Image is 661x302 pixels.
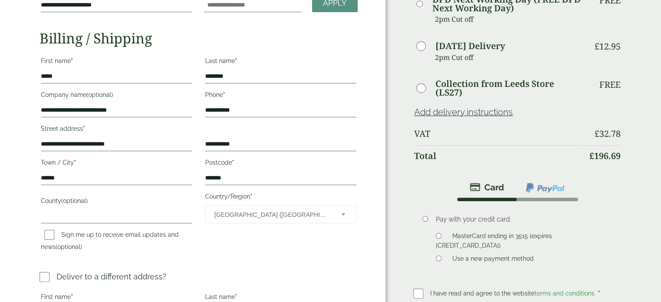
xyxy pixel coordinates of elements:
[525,182,565,193] img: ppcp-gateway.png
[41,195,192,209] label: County
[589,150,594,162] span: £
[86,91,113,98] span: (optional)
[470,182,504,192] img: stripe.png
[205,55,356,70] label: Last name
[595,128,599,139] span: £
[232,159,234,166] abbr: required
[599,80,621,90] p: Free
[589,150,621,162] bdi: 196.69
[436,232,552,252] label: MasterCard ending in 3515 (expires [CREDIT_CARD_DATA])
[414,145,583,166] th: Total
[74,159,76,166] abbr: required
[414,123,583,144] th: VAT
[44,230,54,240] input: Sign me up to receive email updates and news(optional)
[71,57,73,64] abbr: required
[235,57,237,64] abbr: required
[61,197,88,204] span: (optional)
[595,40,599,52] span: £
[56,243,82,250] span: (optional)
[435,13,583,26] p: 2pm Cut off
[595,40,621,52] bdi: 12.95
[430,290,596,297] span: I have read and agree to the website
[205,190,356,205] label: Country/Region
[214,206,330,224] span: United Kingdom (UK)
[41,123,192,137] label: Street address
[41,231,179,253] label: Sign me up to receive email updates and news
[41,55,192,70] label: First name
[595,128,621,139] bdi: 32.78
[205,89,356,103] label: Phone
[56,271,166,282] p: Deliver to a different address?
[435,80,583,97] label: Collection from Leeds Store (LS27)
[414,107,513,117] a: Add delivery instructions
[449,255,537,265] label: Use a new payment method
[535,290,595,297] a: terms and conditions
[41,89,192,103] label: Company name
[223,91,225,98] abbr: required
[235,293,237,300] abbr: required
[435,42,505,50] label: [DATE] Delivery
[436,215,608,224] p: Pay with your credit card.
[435,51,583,64] p: 2pm Cut off
[205,156,356,171] label: Postcode
[40,30,358,46] h2: Billing / Shipping
[205,205,356,223] span: Country/Region
[83,125,85,132] abbr: required
[250,193,252,200] abbr: required
[598,290,600,297] abbr: required
[71,293,73,300] abbr: required
[41,156,192,171] label: Town / City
